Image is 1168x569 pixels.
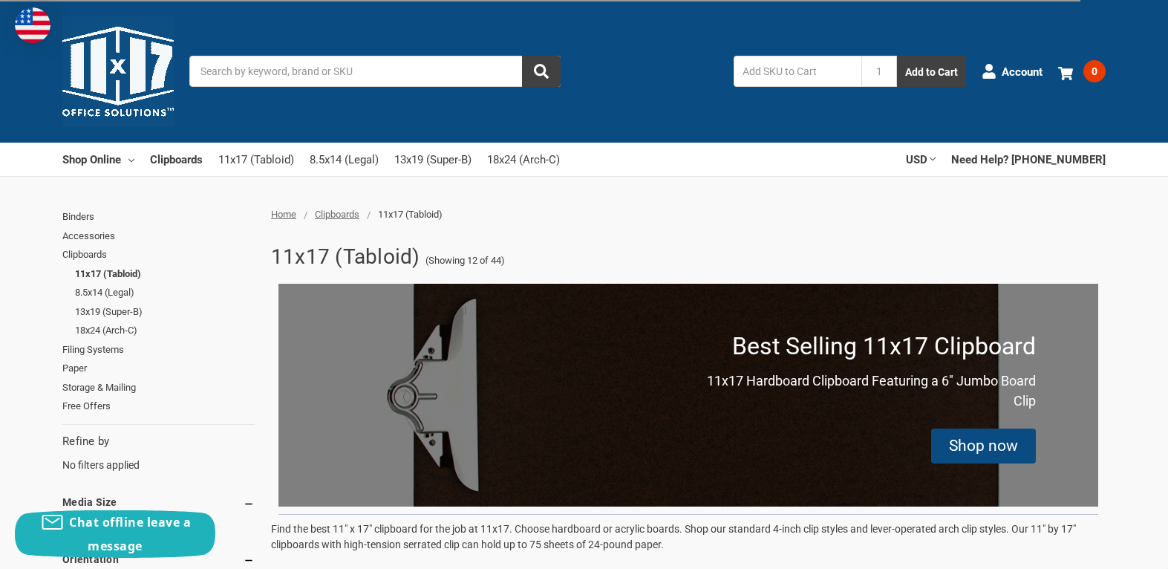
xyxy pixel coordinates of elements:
a: 11x17 (Tabloid) [218,143,294,176]
img: 11x17.com [62,16,174,127]
span: (Showing 12 of 44) [425,253,505,268]
p: 11x17 Hardboard Clipboard Featuring a 6" Jumbo Board Clip [688,371,1036,411]
input: Search by keyword, brand or SKU [189,56,561,87]
span: Chat offline leave a message [69,514,191,554]
h5: Orientation [62,550,255,568]
a: 18x24 (Arch-C) [487,143,560,176]
a: Need Help? [PHONE_NUMBER] [951,143,1106,175]
a: USD [906,143,936,175]
a: Paper [62,359,255,378]
div: Shop now [949,435,1018,458]
h5: Refine by [62,433,255,450]
a: Storage & Mailing [62,378,255,397]
a: Clipboards [150,143,203,175]
a: Clipboards [315,209,359,220]
span: 0 [1083,60,1106,82]
a: 0 [1058,52,1106,91]
span: Find the best 11" x 17" clipboard for the job at 11x17. Choose hardboard or acrylic boards. Shop ... [271,523,1076,550]
span: Account [1002,63,1043,80]
a: Binders [62,207,255,227]
a: 11x17 (Tabloid) [75,264,255,284]
input: Add SKU to Cart [734,56,861,87]
button: Chat offline leave a message [15,510,215,558]
span: 11x17 (Tabloid) [378,209,443,220]
a: 8.5x14 (Legal) [75,283,255,302]
a: 8.5x14 (Legal) [310,143,379,176]
h1: 11x17 (Tabloid) [271,238,420,276]
a: Account [982,52,1043,91]
a: Clipboards [62,245,255,264]
a: Free Offers [62,397,255,416]
a: 13x19 (Super-B) [394,143,472,176]
div: Shop now [931,429,1036,464]
a: Home [271,209,296,220]
a: 18x24 (Arch-C) [75,321,255,340]
a: 13x19 (Super-B) [75,302,255,322]
a: Filing Systems [62,340,255,360]
p: Best Selling 11x17 Clipboard [732,328,1036,364]
a: Accessories [62,227,255,246]
a: Shop Online [62,143,134,175]
img: duty and tax information for United States [15,7,50,43]
button: Add to Cart [897,56,966,87]
div: No filters applied [62,433,255,473]
h5: Media Size [62,493,255,511]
